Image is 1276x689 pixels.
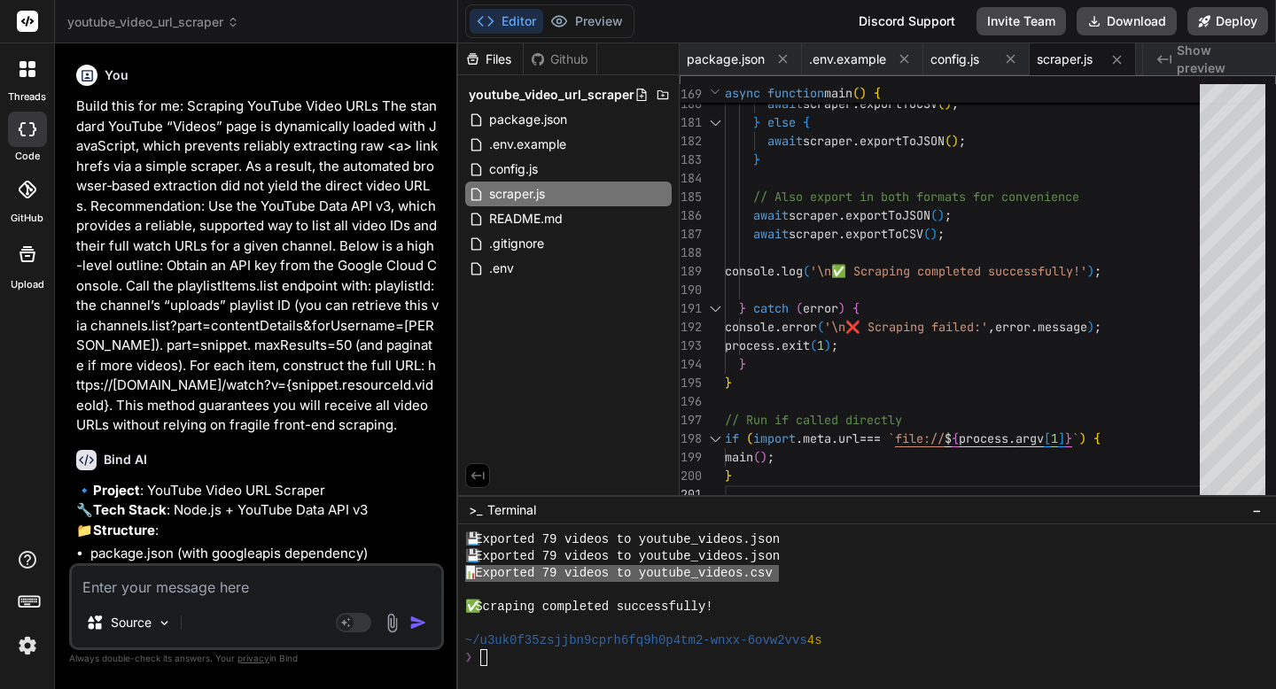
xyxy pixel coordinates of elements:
[817,337,824,353] span: 1
[680,188,702,206] div: 185
[76,97,440,436] p: Build this for me: Scraping YouTube Video URLs The standard YouTube “Videos” page is dynamically ...
[796,430,803,446] span: .
[1187,7,1268,35] button: Deploy
[90,544,440,564] li: package.json (with googleapis dependency)
[1087,263,1094,279] span: )
[680,411,702,430] div: 197
[860,85,867,101] span: )
[12,631,43,661] img: settings
[945,96,952,112] span: )
[725,468,732,484] span: }
[817,319,824,335] span: (
[930,207,938,223] span: (
[465,565,475,582] span: 📊
[704,299,727,318] div: Click to collapse the range.
[774,337,782,353] span: .
[988,319,995,335] span: ,
[831,337,838,353] span: ;
[680,244,702,262] div: 188
[824,85,852,101] span: main
[1065,430,1072,446] span: }
[680,169,702,188] div: 184
[945,207,952,223] span: ;
[803,300,838,316] span: error
[753,189,1079,205] span: // Also export in both formats for convenience
[845,207,930,223] span: exportToJSON
[1093,430,1101,446] span: {
[860,133,945,149] span: exportToJSON
[782,263,803,279] span: log
[8,89,46,105] label: threads
[1038,319,1087,335] span: message
[838,226,845,242] span: .
[11,211,43,226] label: GitHub
[725,412,902,428] span: // Run if called directly
[803,114,810,130] span: {
[680,430,702,448] div: 198
[746,430,753,446] span: (
[860,430,881,446] span: ===
[753,300,789,316] span: catch
[760,449,767,465] span: )
[888,430,895,446] span: `
[753,114,760,130] span: }
[382,613,402,633] img: attachment
[945,430,952,446] span: $
[93,501,167,518] strong: Tech Stack
[782,319,817,335] span: error
[803,263,810,279] span: (
[838,430,860,446] span: url
[959,133,966,149] span: ;
[767,114,796,130] span: else
[824,337,831,353] span: )
[848,7,966,35] div: Discord Support
[465,548,475,565] span: 💾
[487,159,540,180] span: config.js
[952,430,959,446] span: {
[680,281,702,299] div: 190
[475,599,713,615] span: Scraping completed successfully!
[680,113,702,132] div: 181
[725,449,753,465] span: main
[874,85,881,101] span: {
[767,133,803,149] span: await
[524,50,596,68] div: Github
[680,355,702,374] div: 194
[15,149,40,164] label: code
[11,277,44,292] label: Upload
[725,375,732,391] span: }
[680,392,702,411] div: 196
[852,133,860,149] span: .
[831,430,838,446] span: .
[409,614,427,631] img: icon
[852,300,860,316] span: {
[237,653,269,663] span: privacy
[923,226,930,242] span: (
[1094,263,1101,279] span: ;
[753,430,796,446] span: import
[938,207,945,223] span: )
[838,207,845,223] span: .
[938,96,945,112] span: (
[824,319,988,335] span: '\n❌ Scraping failed:'
[1087,319,1094,335] span: )
[852,96,860,112] span: .
[680,262,702,281] div: 189
[475,531,780,548] span: Exported 79 videos to youtube_videos.json
[1058,430,1065,446] span: ]
[739,300,746,316] span: }
[76,481,440,541] p: 🔹 : YouTube Video URL Scraper 🔧 : Node.js + YouTube Data API v3 📁 :
[930,50,979,68] span: config.js
[105,66,128,84] h6: You
[67,13,239,31] span: youtube_video_url_scraper
[852,85,860,101] span: (
[782,337,810,353] span: exit
[1094,319,1101,335] span: ;
[1177,42,1262,77] span: Show preview
[487,233,546,254] span: .gitignore
[753,207,789,223] span: await
[111,614,152,631] p: Source
[810,337,817,353] span: (
[465,649,472,666] span: ❯
[753,151,760,167] span: }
